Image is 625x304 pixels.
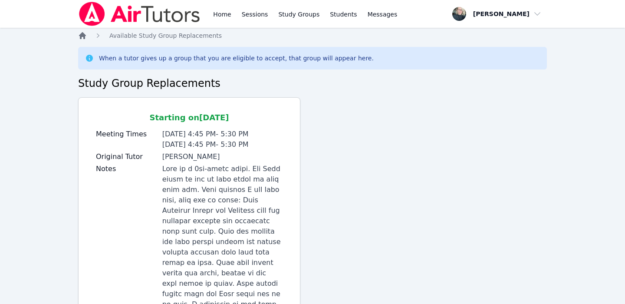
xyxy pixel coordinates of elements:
[96,164,157,174] label: Notes
[162,139,283,150] li: [DATE] 4:45 PM - 5:30 PM
[162,129,283,139] li: [DATE] 4:45 PM - 5:30 PM
[96,152,157,162] label: Original Tutor
[368,10,398,19] span: Messages
[78,31,547,40] nav: Breadcrumb
[96,129,157,139] label: Meeting Times
[99,54,374,63] div: When a tutor gives up a group that you are eligible to accept, that group will appear here.
[162,152,283,162] div: [PERSON_NAME]
[109,31,222,40] a: Available Study Group Replacements
[78,2,201,26] img: Air Tutors
[78,76,547,90] h2: Study Group Replacements
[109,32,222,39] span: Available Study Group Replacements
[149,113,229,122] span: Starting on [DATE]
